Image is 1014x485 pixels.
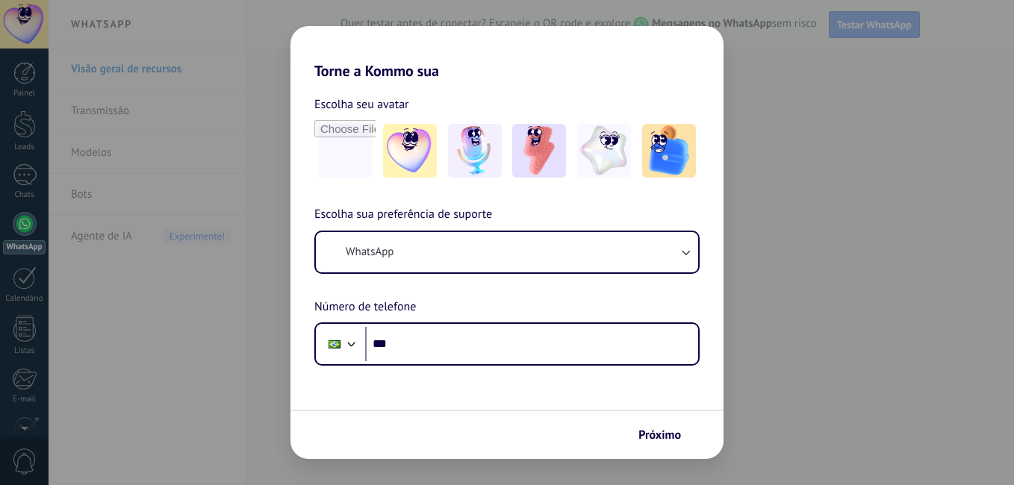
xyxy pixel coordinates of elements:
button: WhatsApp [316,232,698,272]
span: Escolha seu avatar [314,95,409,114]
img: -1.jpeg [383,124,437,178]
span: WhatsApp [346,245,394,260]
img: -3.jpeg [512,124,566,178]
img: -2.jpeg [448,124,502,178]
span: Próximo [638,430,681,440]
span: Número de telefone [314,298,416,317]
img: -5.jpeg [642,124,696,178]
span: Escolha sua preferência de suporte [314,205,492,225]
button: Próximo [632,422,701,448]
h2: Torne a Kommo sua [290,26,724,80]
div: Brazil: + 55 [320,328,349,360]
img: -4.jpeg [577,124,631,178]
